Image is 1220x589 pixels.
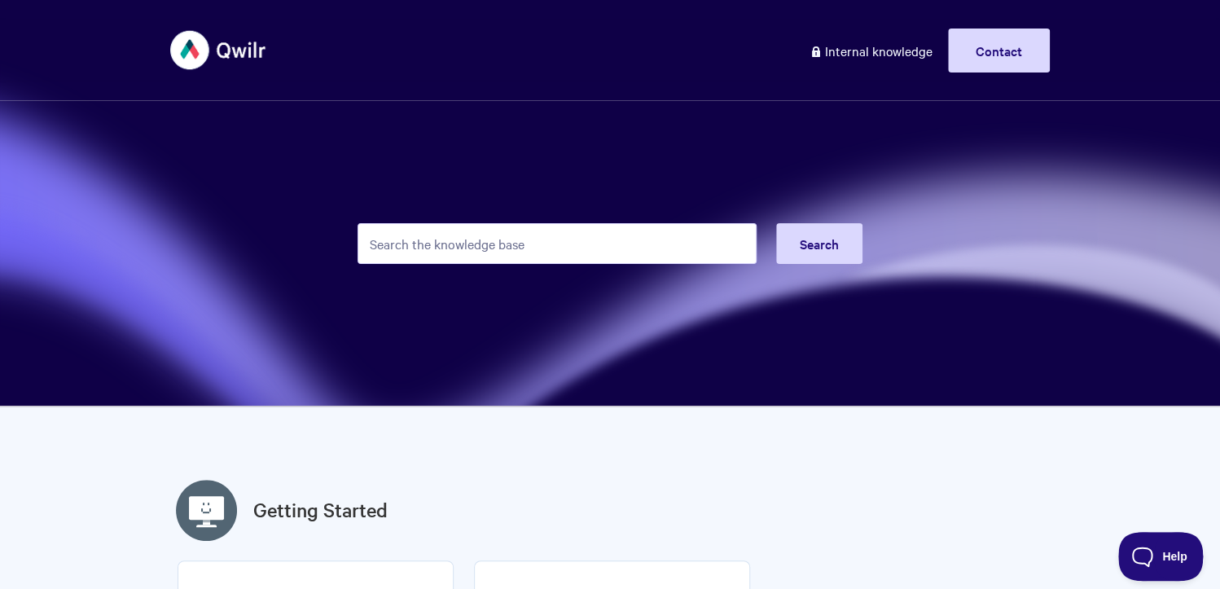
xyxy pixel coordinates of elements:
a: Internal knowledge [797,29,945,73]
a: Getting Started [253,495,388,525]
img: Qwilr Help Center [170,20,267,81]
span: Search [800,235,839,253]
input: Search the knowledge base [358,223,757,264]
a: Contact [948,29,1050,73]
button: Search [776,223,862,264]
iframe: Toggle Customer Support [1118,532,1204,581]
